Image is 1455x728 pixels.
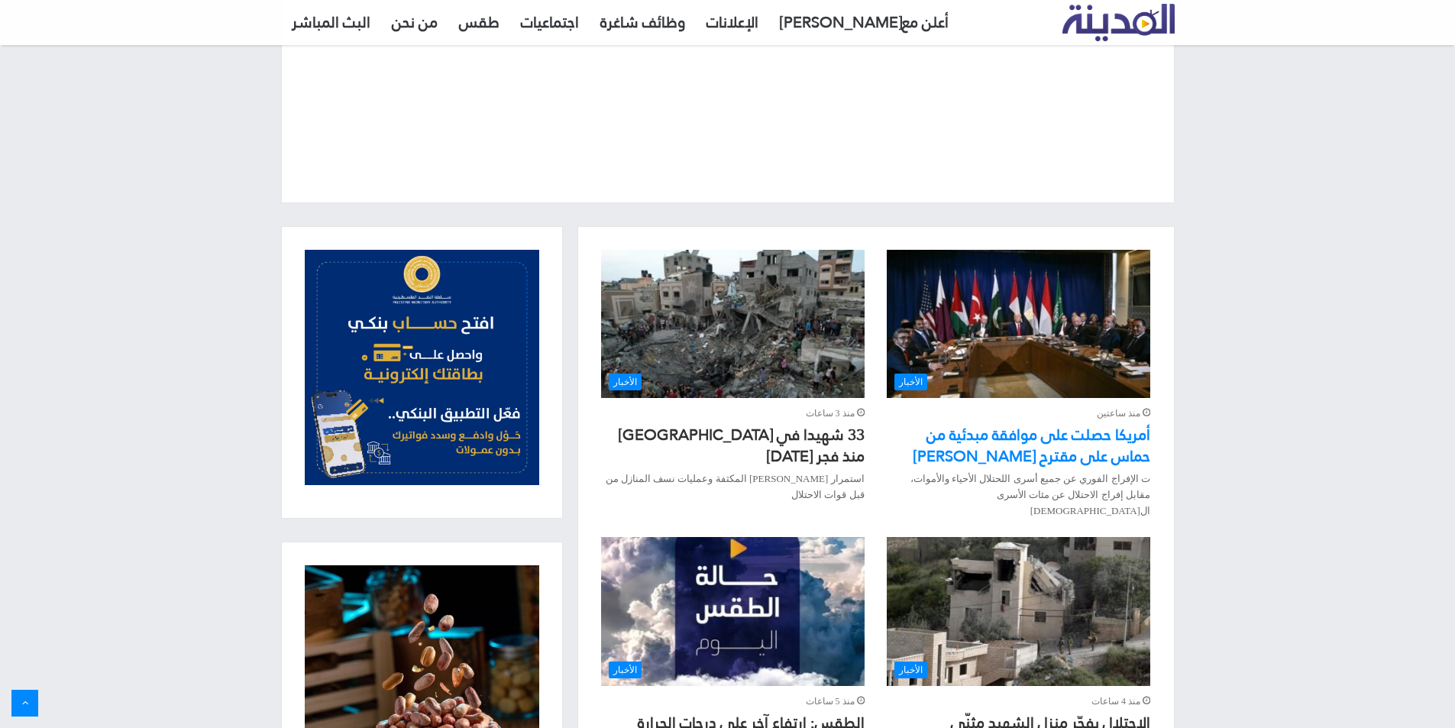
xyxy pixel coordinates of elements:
[887,250,1149,398] a: أمريكا حصلت على موافقة مبدئية من حماس على مقترح ترامب
[601,250,864,398] a: 33 شهيدا في قطاع غزة منذ فجر اليوم
[887,471,1149,519] p: ت الإفراج الفوري عن جميع أسرى اللحتلال الأحياء والأموات، مقابل إفراج الاحتلال عن مئات الأسرى ال[D...
[609,374,642,390] span: الأخبار
[894,662,927,678] span: الأخبار
[1091,694,1150,710] span: منذ 4 ساعات
[609,662,642,678] span: الأخبار
[601,537,864,685] a: الطقس: ارتفاع آخر على درجات الحرارة
[619,420,865,471] a: 33 شهيدا في [GEOGRAPHIC_DATA] منذ فجر [DATE]
[887,250,1149,398] img: صورة أمريكا حصلت على موافقة مبدئية من حماس على مقترح ترامب
[806,694,865,710] span: منذ 5 ساعات
[1062,4,1175,41] img: تلفزيون المدينة
[806,406,865,422] span: منذ 3 ساعات
[887,537,1149,685] a: الاحتلال يفجّر منزل الشهيد مثنّى عمرو في بلدة القبيبة شمال غرب القدس
[601,537,864,685] img: صورة الطقس: ارتفاع آخر على درجات الحرارة
[913,420,1150,471] a: أمريكا حصلت على موافقة مبدئية من حماس على مقترح [PERSON_NAME]
[601,250,864,398] img: صورة 33 شهيدا في قطاع غزة منذ فجر اليوم
[1097,406,1150,422] span: منذ ساعتين
[601,471,864,503] p: استمرار [PERSON_NAME] المكثفة وعمليات نسف المنازل من قبل قوات الاحتلال
[894,374,927,390] span: الأخبار
[1062,5,1175,42] a: تلفزيون المدينة
[887,537,1149,685] img: صورة الاحتلال يفجّر منزل الشهيد مثنّى عمرو في بلدة القبيبة شمال غرب القدس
